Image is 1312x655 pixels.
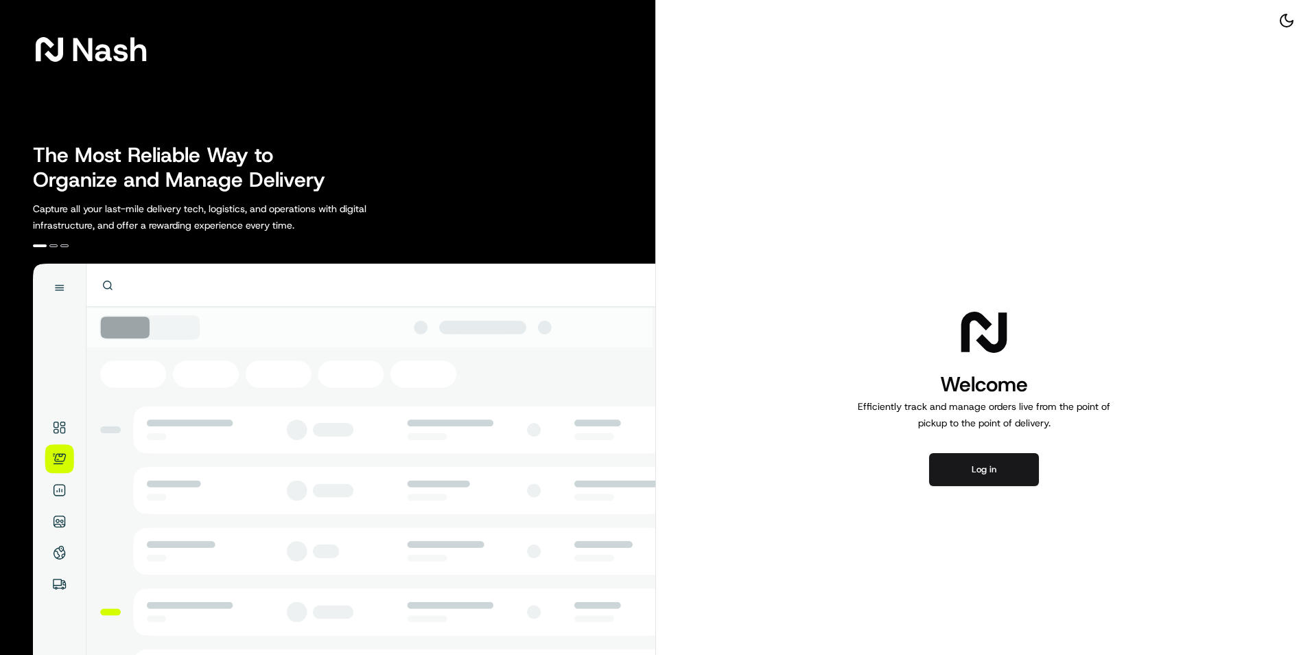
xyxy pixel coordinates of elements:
[852,398,1116,431] p: Efficiently track and manage orders live from the point of pickup to the point of delivery.
[33,200,428,233] p: Capture all your last-mile delivery tech, logistics, and operations with digital infrastructure, ...
[71,36,148,63] span: Nash
[852,371,1116,398] h1: Welcome
[33,143,340,192] h2: The Most Reliable Way to Organize and Manage Delivery
[929,453,1039,486] button: Log in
